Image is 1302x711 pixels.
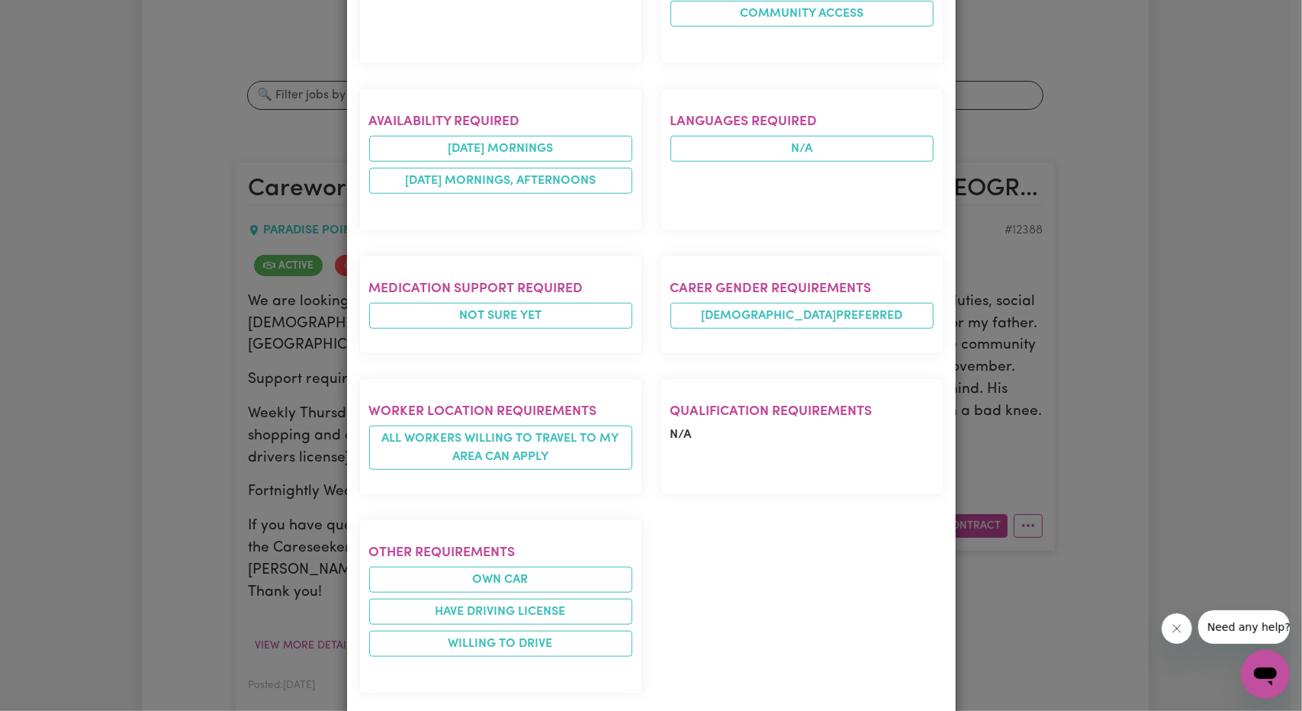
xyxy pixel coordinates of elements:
h2: Carer gender requirements [670,281,934,297]
h2: Languages required [670,114,934,130]
iframe: Message from company [1198,610,1290,644]
h2: Other requirements [369,545,632,561]
span: [DEMOGRAPHIC_DATA] preferred [670,303,934,329]
iframe: Close message [1162,613,1192,644]
li: [DATE] mornings [369,136,632,162]
span: Not sure yet [369,303,632,329]
h2: Worker location requirements [369,404,632,420]
iframe: Button to launch messaging window [1241,650,1290,699]
li: [DATE] mornings, afternoons [369,168,632,194]
span: N/A [670,136,934,162]
span: All workers willing to travel to my area can apply [369,426,632,470]
li: Willing to drive [369,631,632,657]
li: Community access [670,1,934,27]
h2: Medication Support Required [369,281,632,297]
li: Own Car [369,567,632,593]
span: N/A [670,429,692,441]
h2: Availability required [369,114,632,130]
h2: Qualification requirements [670,404,934,420]
li: Have driving license [369,599,632,625]
span: Need any help? [9,11,92,23]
